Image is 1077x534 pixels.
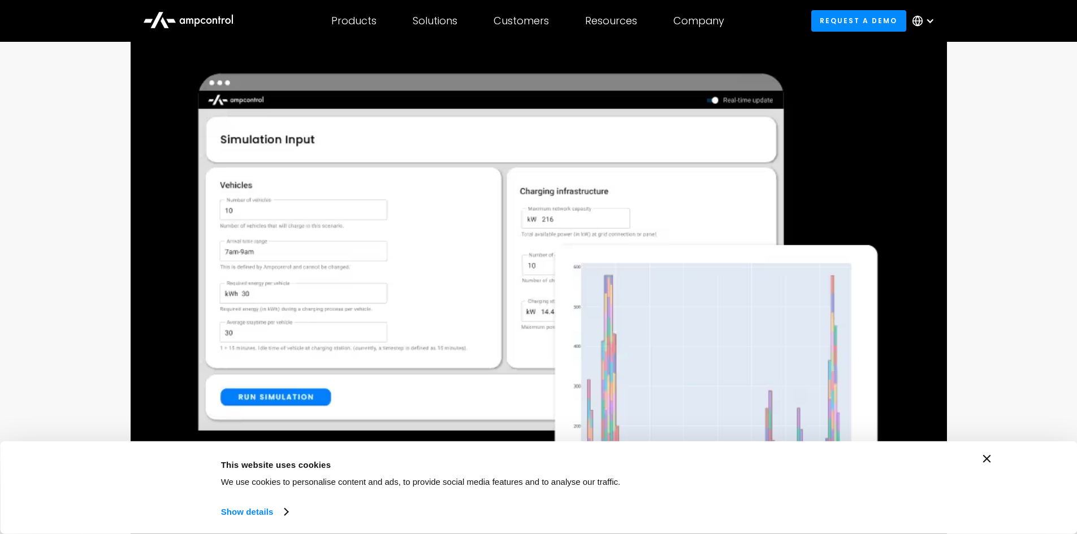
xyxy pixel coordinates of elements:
[221,503,288,520] a: Show details
[673,15,724,27] div: Company
[983,455,991,463] button: Close banner
[585,15,637,27] div: Resources
[801,455,962,488] button: Okay
[221,477,621,487] span: We use cookies to personalise content and ads, to provide social media features and to analyse ou...
[494,15,549,27] div: Customers
[331,15,377,27] div: Products
[413,15,457,27] div: Solutions
[811,10,906,31] a: Request a demo
[221,458,775,471] div: This website uses cookies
